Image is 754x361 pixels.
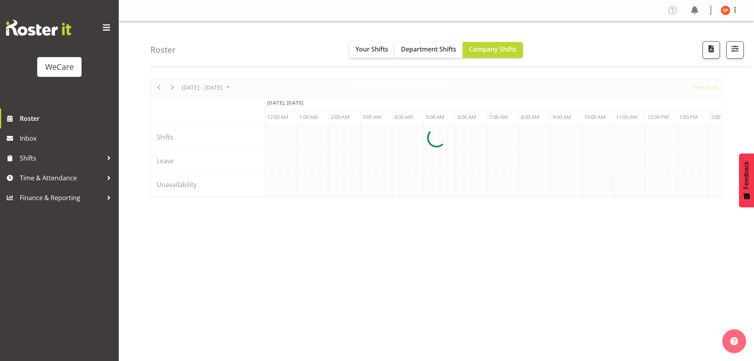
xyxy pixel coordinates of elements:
[20,132,115,144] span: Inbox
[469,45,517,53] span: Company Shifts
[355,45,388,53] span: Your Shifts
[739,153,754,207] button: Feedback - Show survey
[45,61,74,73] div: WeCare
[721,6,730,15] img: samantha-poultney11298.jpg
[6,20,71,36] img: Rosterit website logo
[20,192,103,204] span: Finance & Reporting
[20,113,115,124] span: Roster
[20,172,103,184] span: Time & Attendance
[743,161,750,189] span: Feedback
[395,42,463,58] button: Department Shifts
[730,337,738,345] img: help-xxl-2.png
[349,42,395,58] button: Your Shifts
[726,41,744,59] button: Filter Shifts
[703,41,720,59] button: Download a PDF of the roster according to the set date range.
[150,45,176,54] h4: Roster
[401,45,456,53] span: Department Shifts
[463,42,523,58] button: Company Shifts
[20,152,103,164] span: Shifts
